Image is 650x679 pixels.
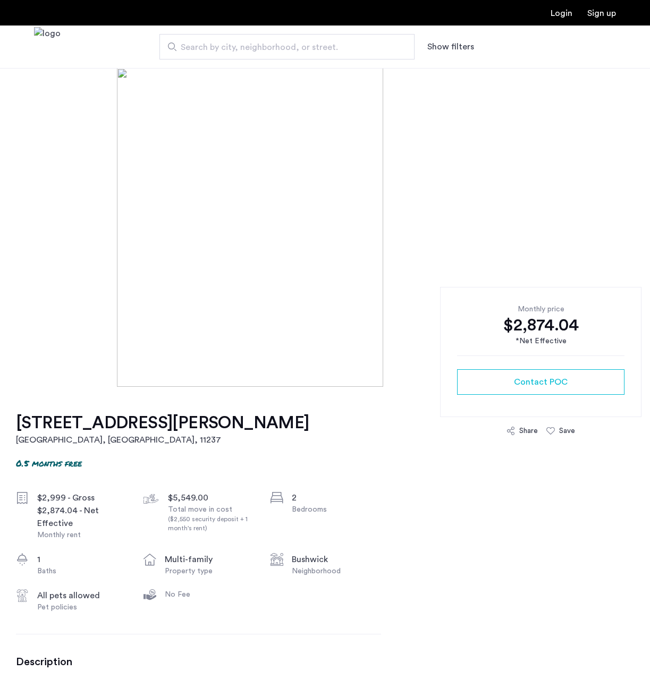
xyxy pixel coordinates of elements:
[16,434,309,446] h2: [GEOGRAPHIC_DATA], [GEOGRAPHIC_DATA] , 11237
[37,530,126,540] div: Monthly rent
[514,376,568,388] span: Contact POC
[457,304,624,315] div: Monthly price
[159,34,415,60] input: Apartment Search
[551,9,572,18] a: Login
[16,412,309,434] h1: [STREET_ADDRESS][PERSON_NAME]
[34,27,61,67] a: Cazamio Logo
[37,602,126,613] div: Pet policies
[37,504,126,530] div: $2,874.04 - Net Effective
[168,504,257,533] div: Total move in cost
[181,41,385,54] span: Search by city, neighborhood, or street.
[292,504,381,515] div: Bedrooms
[165,589,254,600] div: No Fee
[117,68,533,387] img: [object%20Object]
[457,369,624,395] button: button
[34,27,61,67] img: logo
[168,515,257,533] div: ($2,550 security deposit + 1 month's rent)
[292,566,381,576] div: Neighborhood
[16,656,381,668] h3: Description
[16,412,309,446] a: [STREET_ADDRESS][PERSON_NAME][GEOGRAPHIC_DATA], [GEOGRAPHIC_DATA], 11237
[457,315,624,336] div: $2,874.04
[37,553,126,566] div: 1
[292,491,381,504] div: 2
[168,491,257,504] div: $5,549.00
[427,40,474,53] button: Show or hide filters
[519,426,538,436] div: Share
[37,589,126,602] div: All pets allowed
[37,491,126,504] div: $2,999 - Gross
[16,457,82,469] p: 0.5 months free
[37,566,126,576] div: Baths
[165,566,254,576] div: Property type
[165,553,254,566] div: multi-family
[457,336,624,347] div: *Net Effective
[587,9,616,18] a: Registration
[292,553,381,566] div: Bushwick
[559,426,575,436] div: Save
